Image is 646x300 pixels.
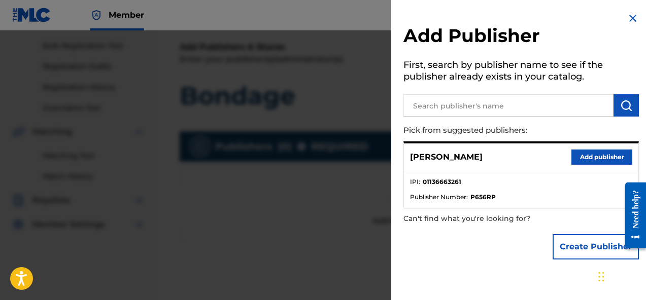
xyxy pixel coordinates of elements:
iframe: Chat Widget [595,251,646,300]
span: Member [109,9,144,21]
iframe: Resource Center [618,174,646,256]
h5: First, search by publisher name to see if the publisher already exists in your catalog. [403,56,639,88]
span: IPI : [410,177,420,186]
h2: Add Publisher [403,24,639,50]
button: Create Publisher [553,234,639,259]
img: Top Rightsholder [90,9,103,21]
div: Drag [598,261,604,292]
img: MLC Logo [12,8,51,22]
button: Add publisher [571,149,632,165]
p: [PERSON_NAME] [410,151,483,163]
img: Search Works [620,99,632,111]
input: Search publisher's name [403,94,614,117]
strong: P656RP [470,193,496,202]
span: Publisher Number : [410,193,468,202]
strong: 01136663261 [423,177,461,186]
p: Pick from suggested publishers: [403,120,581,141]
p: Can't find what you're looking for? [403,208,581,229]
